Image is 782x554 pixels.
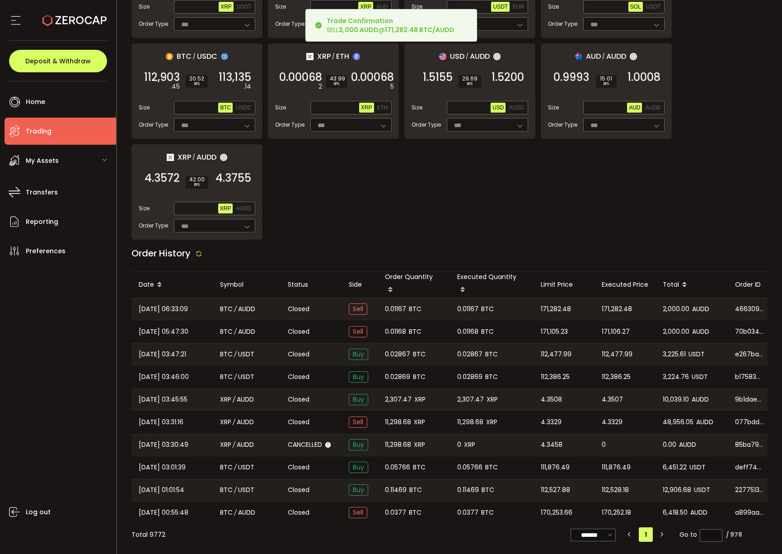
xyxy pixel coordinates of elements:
span: 0.00068 [351,73,394,82]
img: zuPXiwguUFiBOIQyqLOiXsnnNitlx7q4LCwEbLHADjIpTka+Lip0HH8D0VTrd02z+wEAAAAASUVORK5CYII= [493,53,501,60]
span: BTC [220,349,233,360]
span: Size [412,104,422,112]
span: My Assets [26,154,59,167]
span: AUDD [236,205,251,212]
span: [DATE] 03:01:39 [139,462,186,473]
span: Closed [288,350,309,359]
span: Deposit & Withdraw [25,58,91,64]
span: 0.05766 [457,462,482,473]
span: 171,282.48 [541,304,571,314]
em: 2 [318,82,322,91]
span: XRP [464,440,475,450]
span: Order Type [548,121,577,129]
button: AUDD [507,103,526,113]
span: 0.01167 [385,304,406,314]
span: Trading [26,125,52,138]
span: 2,000.00 [663,327,689,337]
span: 15.01 [599,76,613,81]
span: 3,224.76 [663,372,689,382]
img: aud_portfolio.svg [575,53,582,60]
span: 4.3458 [541,440,562,450]
span: AUDD [237,417,254,427]
span: BTC [481,507,494,518]
span: 4.3329 [602,417,623,427]
button: XRP [358,2,373,12]
span: [DATE] 01:01:54 [139,485,184,495]
img: xrp_portfolio.png [167,154,174,161]
span: 171,106.27 [602,327,630,337]
span: Closed [288,327,309,336]
span: 111,876.49 [602,462,631,473]
img: eth_portfolio.svg [353,53,360,60]
span: 0.01168 [457,327,478,337]
span: [DATE] 06:33:09 [139,304,188,314]
b: 171,282.48 BTC/AUDD [385,25,454,34]
button: AUD [375,2,389,12]
button: ETH [375,103,390,113]
i: BPS [462,81,478,87]
span: ETH [377,104,388,111]
span: 0.11469 [385,485,407,495]
span: 2,307.47 [457,394,484,405]
span: Size [548,104,559,112]
span: XRP [220,440,231,450]
div: Limit Price [534,279,595,290]
div: Status [281,279,342,290]
span: 112,528.18 [602,485,629,495]
div: Order ID [728,279,780,290]
span: AUD [586,51,601,62]
span: Closed [288,372,309,382]
span: 4.3507 [602,394,623,405]
span: Log out [26,506,51,519]
em: / [234,349,237,360]
i: BPS [330,81,343,87]
span: BTC [220,372,233,382]
button: Deposit & Withdraw [9,50,107,72]
span: Closed [288,485,309,495]
div: Total [656,277,728,293]
span: Buy [349,484,368,496]
span: AUDD [238,327,255,337]
span: BTC [220,104,231,111]
span: USDT [493,4,508,10]
span: AUDD [509,104,524,111]
span: 2,307.47 [385,394,412,405]
img: usd_portfolio.svg [439,53,446,60]
em: .14 [243,82,251,91]
button: USDT [235,2,253,12]
span: 112,527.88 [541,485,570,495]
button: USDC [234,103,253,113]
b: Trade Confirmation [327,16,393,25]
div: Executed Quantity [450,272,534,298]
em: / [602,52,605,61]
span: BTC [485,372,498,382]
span: 0.02867 [385,349,410,360]
span: USDT [238,372,254,382]
span: Order Type [275,121,304,129]
span: Closed [288,304,309,314]
span: BTC [220,462,233,473]
span: Buy [349,394,368,405]
span: XRP [220,417,231,427]
span: AUDD [692,394,709,405]
span: 12,906.68 [663,485,691,495]
span: XRP [414,417,425,427]
span: 11,298.68 [385,440,411,450]
span: 48,956.05 [663,417,693,427]
span: USDT [237,4,252,10]
button: XRP [219,2,234,12]
span: 6,451.22 [663,462,687,473]
span: 0.05766 [385,462,410,473]
span: 113,135 [219,73,251,82]
span: Order Type [139,222,168,230]
span: BTC [409,507,421,518]
span: BTC [409,304,421,314]
span: 112,386.25 [602,372,631,382]
span: USDT [238,485,254,495]
span: 0 [457,440,461,450]
span: Sell [349,417,367,428]
span: AUDD [470,51,490,62]
span: 112,477.99 [541,349,571,360]
span: Sell [349,326,367,337]
span: 3,225.61 [663,349,686,360]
